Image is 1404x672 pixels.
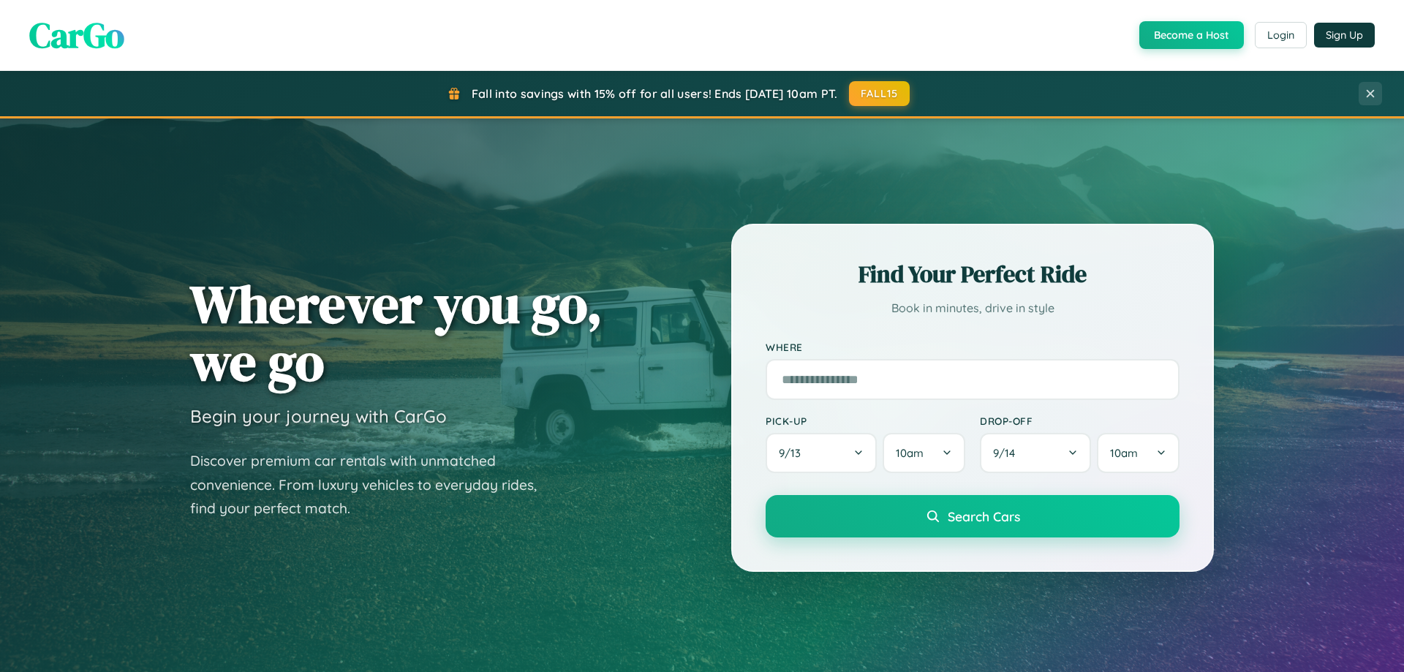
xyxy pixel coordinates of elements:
[849,81,910,106] button: FALL15
[29,11,124,59] span: CarGo
[1255,22,1307,48] button: Login
[1139,21,1244,49] button: Become a Host
[190,405,447,427] h3: Begin your journey with CarGo
[1110,446,1138,460] span: 10am
[1314,23,1375,48] button: Sign Up
[190,275,603,390] h1: Wherever you go, we go
[883,433,965,473] button: 10am
[896,446,924,460] span: 10am
[766,298,1180,319] p: Book in minutes, drive in style
[1097,433,1180,473] button: 10am
[472,86,838,101] span: Fall into savings with 15% off for all users! Ends [DATE] 10am PT.
[766,258,1180,290] h2: Find Your Perfect Ride
[980,433,1091,473] button: 9/14
[980,415,1180,427] label: Drop-off
[766,415,965,427] label: Pick-up
[766,433,877,473] button: 9/13
[993,446,1022,460] span: 9 / 14
[190,449,556,521] p: Discover premium car rentals with unmatched convenience. From luxury vehicles to everyday rides, ...
[779,446,808,460] span: 9 / 13
[766,341,1180,353] label: Where
[948,508,1020,524] span: Search Cars
[766,495,1180,537] button: Search Cars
